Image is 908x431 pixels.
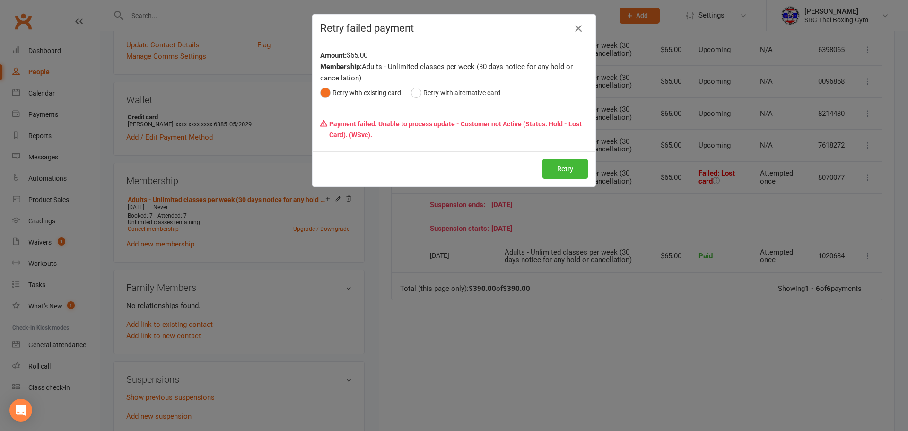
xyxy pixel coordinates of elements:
[320,62,362,71] strong: Membership:
[542,159,588,179] button: Retry
[9,399,32,422] div: Open Intercom Messenger
[411,84,500,102] button: Retry with alternative card
[571,21,586,36] button: Close
[320,61,588,84] div: Adults - Unlimited classes per week (30 days notice for any hold or cancellation)
[320,115,588,144] p: Payment failed: Unable to process update - Customer not Active (Status: Hold - Lost Card). (WSvc).
[320,84,401,102] button: Retry with existing card
[320,50,588,61] div: $65.00
[320,22,588,34] h4: Retry failed payment
[320,51,347,60] strong: Amount:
